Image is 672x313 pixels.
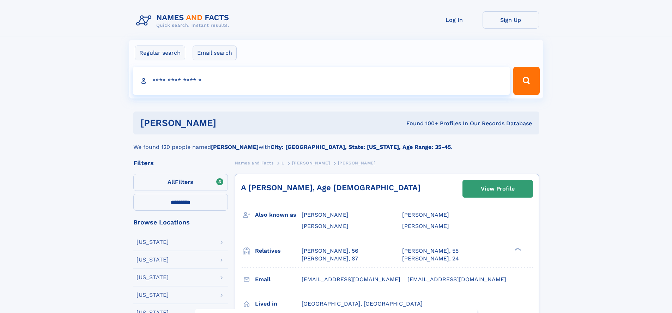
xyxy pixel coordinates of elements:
a: View Profile [463,180,533,197]
div: [US_STATE] [137,239,169,245]
span: [PERSON_NAME] [338,161,376,165]
a: [PERSON_NAME], 55 [402,247,459,255]
div: [US_STATE] [137,275,169,280]
a: Sign Up [483,11,539,29]
span: [GEOGRAPHIC_DATA], [GEOGRAPHIC_DATA] [302,300,423,307]
div: Found 100+ Profiles In Our Records Database [311,120,532,127]
div: ❯ [513,247,521,251]
span: [PERSON_NAME] [302,223,349,229]
button: Search Button [513,67,539,95]
b: [PERSON_NAME] [211,144,259,150]
h3: Email [255,273,302,285]
a: L [281,158,284,167]
span: [EMAIL_ADDRESS][DOMAIN_NAME] [407,276,506,283]
span: [PERSON_NAME] [292,161,330,165]
a: [PERSON_NAME], 87 [302,255,358,263]
span: [PERSON_NAME] [402,211,449,218]
a: [PERSON_NAME] [292,158,330,167]
a: [PERSON_NAME], 56 [302,247,358,255]
label: Filters [133,174,228,191]
div: Browse Locations [133,219,228,225]
a: [PERSON_NAME], 24 [402,255,459,263]
div: [US_STATE] [137,292,169,298]
label: Regular search [135,46,185,60]
label: Email search [193,46,237,60]
div: [US_STATE] [137,257,169,263]
input: search input [133,67,510,95]
div: Filters [133,160,228,166]
img: Logo Names and Facts [133,11,235,30]
a: A [PERSON_NAME], Age [DEMOGRAPHIC_DATA] [241,183,420,192]
b: City: [GEOGRAPHIC_DATA], State: [US_STATE], Age Range: 35-45 [271,144,451,150]
a: Log In [426,11,483,29]
span: [PERSON_NAME] [302,211,349,218]
span: L [281,161,284,165]
span: [PERSON_NAME] [402,223,449,229]
h3: Relatives [255,245,302,257]
span: [EMAIL_ADDRESS][DOMAIN_NAME] [302,276,400,283]
div: We found 120 people named with . [133,134,539,151]
a: Names and Facts [235,158,274,167]
span: All [168,179,175,185]
div: View Profile [481,181,515,197]
h3: Also known as [255,209,302,221]
h1: [PERSON_NAME] [140,119,311,127]
h3: Lived in [255,298,302,310]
